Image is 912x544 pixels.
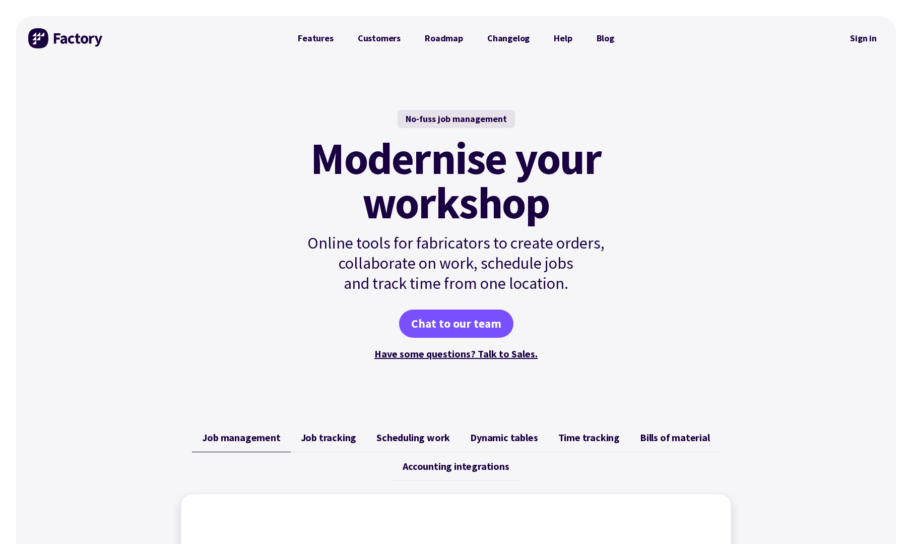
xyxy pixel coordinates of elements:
span: Scheduling work [376,432,450,444]
a: Help [542,28,584,48]
a: Roadmap [413,28,475,48]
a: Customers [346,28,413,48]
p: Online tools for fabricators to create orders, collaborate on work, schedule jobs and track time ... [286,233,626,293]
span: Job management [202,432,280,444]
span: Accounting integrations [403,460,509,472]
a: Changelog [475,28,542,48]
div: No-fuss job management [398,110,515,128]
span: Job tracking [301,432,357,444]
a: Chat to our team [399,310,513,338]
a: Features [286,28,346,48]
a: Sign in [843,27,884,50]
nav: Secondary Navigation [843,27,884,50]
nav: Primary Navigation [286,28,626,48]
a: Have some questions? Talk to Sales. [374,347,538,360]
mark: Modernise your workshop [310,136,601,225]
a: Blog [584,28,626,48]
span: Time tracking [558,432,620,444]
img: Factory [28,28,104,48]
span: Dynamic tables [470,432,538,444]
span: Bills of material [640,432,710,444]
